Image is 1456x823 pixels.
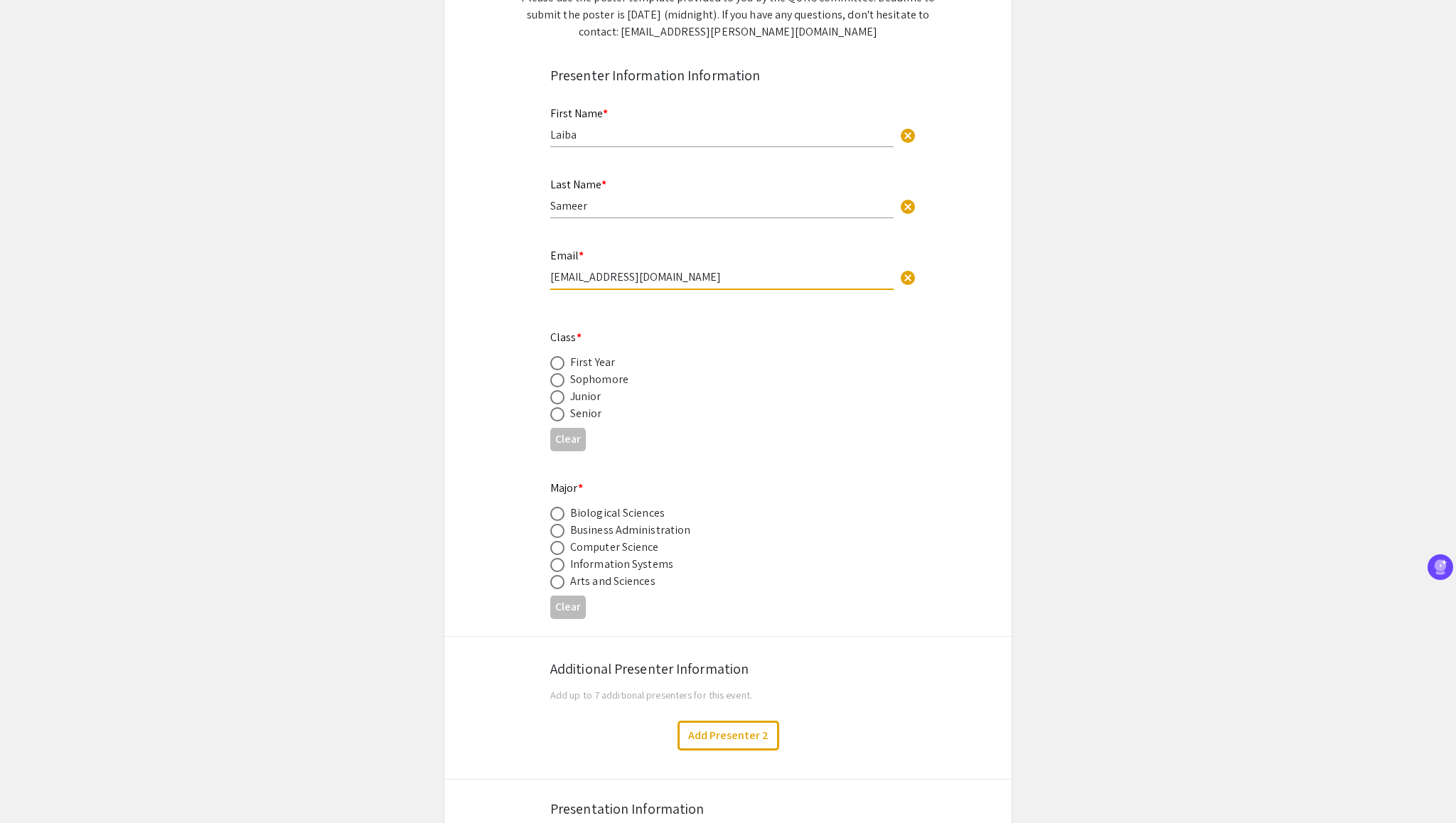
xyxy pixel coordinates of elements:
mat-label: Major [550,480,583,495]
span: cancel [899,127,916,144]
span: cancel [899,269,916,286]
iframe: Chat [11,759,60,812]
div: Information Systems [570,556,673,573]
button: Clear [894,191,922,220]
mat-label: Last Name [550,177,606,192]
button: Clear [894,121,922,149]
mat-label: Class [550,330,582,345]
div: Sophomore [570,371,628,388]
span: cancel [899,198,916,215]
input: Type Here [550,269,894,284]
button: Clear [550,596,586,619]
div: Additional Presenter Information [550,658,906,679]
div: Arts and Sciences [570,573,655,590]
input: Type Here [550,127,894,142]
div: Senior [570,405,602,422]
button: Clear [550,428,586,451]
button: Add Presenter 2 [678,721,779,751]
div: Junior [570,388,601,405]
button: Clear [894,262,922,291]
span: Add up to 7 additional presenters for this event. [550,688,752,701]
mat-label: Email [550,248,584,263]
input: Type Here [550,198,894,213]
div: Business Administration [570,522,690,539]
div: Computer Science [570,539,659,556]
div: Presenter Information Information [550,65,906,86]
div: Biological Sciences [570,505,665,522]
div: Presentation Information [550,798,906,819]
div: First Year [570,354,615,371]
mat-label: First Name [550,106,608,121]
